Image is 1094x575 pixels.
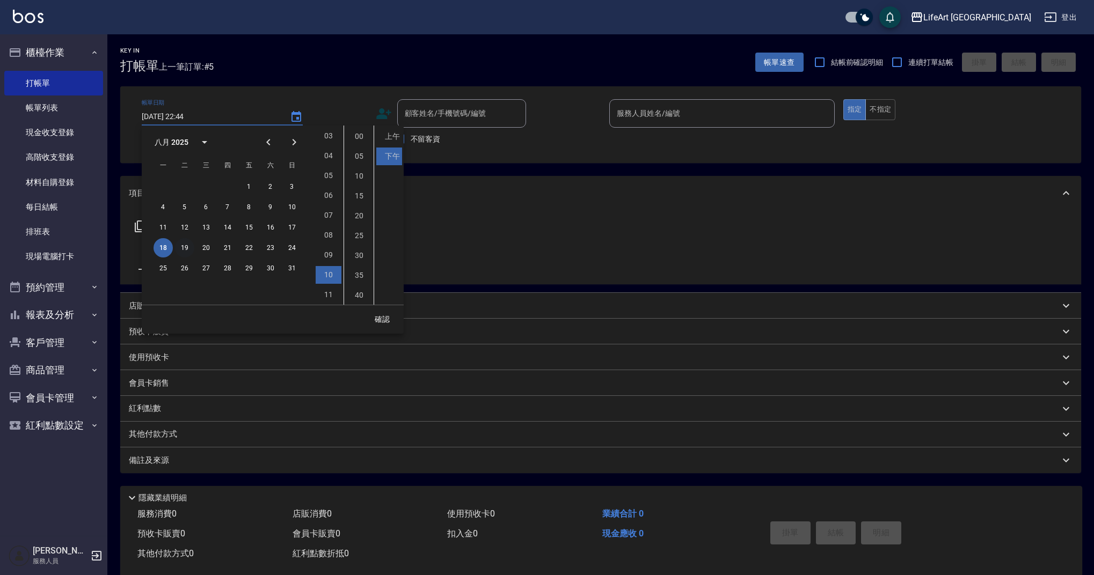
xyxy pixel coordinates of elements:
span: 扣入金 0 [447,528,478,539]
button: 20 [196,238,216,257]
button: 預約管理 [4,274,103,301]
ul: Select meridiem [374,126,404,305]
button: 18 [154,238,173,257]
button: 報表及分析 [4,301,103,329]
ul: Select minutes [344,126,374,305]
li: 25 minutes [346,227,372,245]
span: 上一筆訂單:#5 [159,60,214,73]
button: 客戶管理 [4,329,103,357]
li: 4 hours [316,147,341,165]
span: 連續打單結帳 [908,57,953,68]
span: 會員卡販賣 0 [293,528,340,539]
button: 27 [196,259,216,278]
a: 高階收支登錄 [4,145,103,169]
a: 材料自購登錄 [4,170,103,195]
li: 7 hours [316,207,341,224]
span: 星期二 [175,154,194,176]
li: 10 hours [316,266,341,284]
li: 5 minutes [346,148,372,165]
button: 4 [154,197,173,217]
p: 使用預收卡 [129,352,169,363]
span: 其他付款方式 0 [137,548,194,558]
button: 22 [239,238,259,257]
button: 24 [282,238,302,257]
div: 項目消費 [120,176,1081,210]
li: 5 hours [316,167,341,185]
span: 結帳前確認明細 [831,57,884,68]
li: 上午 [376,128,402,145]
button: 8 [239,197,259,217]
input: YYYY/MM/DD hh:mm [142,108,279,126]
button: Previous month [256,129,281,155]
button: 7 [218,197,237,217]
a: 排班表 [4,219,103,244]
li: 20 minutes [346,207,372,225]
a: 每日結帳 [4,195,103,219]
button: calendar view is open, switch to year view [192,129,217,155]
li: 15 minutes [346,187,372,205]
div: 店販銷售 [120,293,1081,319]
li: 10 minutes [346,167,372,185]
button: 23 [261,238,280,257]
button: 紅利點數設定 [4,411,103,439]
button: 會員卡管理 [4,384,103,412]
li: 0 minutes [346,128,372,145]
span: 店販消費 0 [293,508,332,519]
p: 項目消費 [129,188,161,199]
p: 服務人員 [33,556,87,566]
button: 15 [239,218,259,237]
button: 13 [196,218,216,237]
div: 備註及來源 [120,447,1081,473]
li: 3 hours [316,127,341,145]
button: 21 [218,238,237,257]
button: 14 [218,218,237,237]
span: 業績合計 0 [602,508,644,519]
button: 11 [154,218,173,237]
button: 櫃檯作業 [4,39,103,67]
button: 30 [261,259,280,278]
span: 使用預收卡 0 [447,508,495,519]
span: 不留客資 [411,134,441,145]
span: 現金應收 0 [602,528,644,539]
button: 17 [282,218,302,237]
li: 9 hours [316,246,341,264]
p: 店販銷售 [129,300,161,312]
h5: [PERSON_NAME] [33,545,87,556]
li: 30 minutes [346,247,372,264]
button: 25 [154,259,173,278]
button: 9 [261,197,280,217]
span: 星期三 [196,154,216,176]
span: 預收卡販賣 0 [137,528,185,539]
button: 2 [261,177,280,196]
a: 現金收支登錄 [4,120,103,145]
h3: 打帳單 [120,58,159,73]
li: 6 hours [316,187,341,204]
span: 星期一 [154,154,173,176]
a: 打帳單 [4,71,103,95]
ul: Select hours [313,126,344,305]
button: 19 [175,238,194,257]
p: 會員卡銷售 [129,378,169,389]
div: 預收卡販賣 [120,319,1081,344]
span: 星期六 [261,154,280,176]
button: 12 [175,218,194,237]
div: 使用預收卡 [120,344,1081,370]
label: 帳單日期 [142,99,164,107]
button: 29 [239,259,259,278]
p: 隱藏業績明細 [138,492,187,504]
img: Person [9,545,30,566]
div: 其他付款方式 [120,422,1081,447]
button: 26 [175,259,194,278]
button: 商品管理 [4,356,103,384]
li: 下午 [376,148,402,165]
button: 10 [282,197,302,217]
div: LifeArt [GEOGRAPHIC_DATA] [923,11,1031,24]
span: 星期四 [218,154,237,176]
p: 其他付款方式 [129,429,183,440]
button: Next month [281,129,307,155]
span: 星期日 [282,154,302,176]
li: 40 minutes [346,286,372,304]
button: 16 [261,218,280,237]
button: 3 [282,177,302,196]
button: 確認 [365,309,399,329]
